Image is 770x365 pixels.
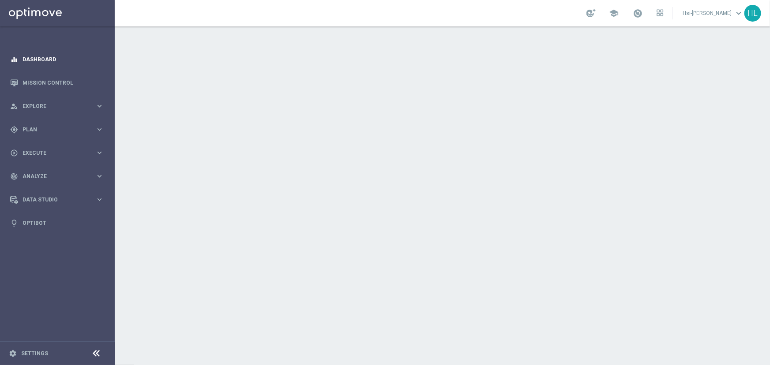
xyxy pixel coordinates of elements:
i: track_changes [10,172,18,180]
span: school [609,8,619,18]
span: Execute [23,150,95,156]
span: Data Studio [23,197,95,202]
i: lightbulb [10,219,18,227]
button: equalizer Dashboard [10,56,104,63]
div: HL [744,5,761,22]
a: Dashboard [23,48,104,71]
i: keyboard_arrow_right [95,102,104,110]
button: play_circle_outline Execute keyboard_arrow_right [10,149,104,156]
div: Dashboard [10,48,104,71]
button: lightbulb Optibot [10,220,104,227]
span: Analyze [23,174,95,179]
button: person_search Explore keyboard_arrow_right [10,103,104,110]
button: track_changes Analyze keyboard_arrow_right [10,173,104,180]
div: Data Studio [10,196,95,204]
div: Explore [10,102,95,110]
div: Optibot [10,211,104,235]
i: equalizer [10,56,18,63]
span: Plan [23,127,95,132]
div: Mission Control [10,71,104,94]
div: Analyze [10,172,95,180]
button: gps_fixed Plan keyboard_arrow_right [10,126,104,133]
i: keyboard_arrow_right [95,172,104,180]
i: person_search [10,102,18,110]
button: Data Studio keyboard_arrow_right [10,196,104,203]
i: settings [9,350,17,358]
i: keyboard_arrow_right [95,149,104,157]
i: keyboard_arrow_right [95,125,104,134]
a: Hsi-[PERSON_NAME]keyboard_arrow_down [682,7,744,20]
button: Mission Control [10,79,104,86]
div: Execute [10,149,95,157]
i: gps_fixed [10,126,18,134]
i: play_circle_outline [10,149,18,157]
i: keyboard_arrow_right [95,195,104,204]
span: Explore [23,104,95,109]
div: Plan [10,126,95,134]
a: Settings [21,351,48,356]
a: Mission Control [23,71,104,94]
span: keyboard_arrow_down [734,8,744,18]
a: Optibot [23,211,104,235]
